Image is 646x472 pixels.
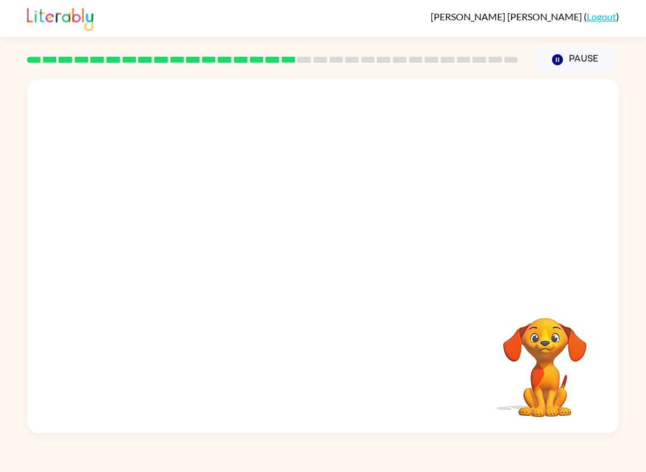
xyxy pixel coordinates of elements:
[587,11,616,22] a: Logout
[431,11,619,22] div: ( )
[532,46,619,73] button: Pause
[485,299,605,419] video: Your browser must support playing .mp4 files to use Literably. Please try using another browser.
[431,11,584,22] span: [PERSON_NAME] [PERSON_NAME]
[27,5,93,31] img: Literably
